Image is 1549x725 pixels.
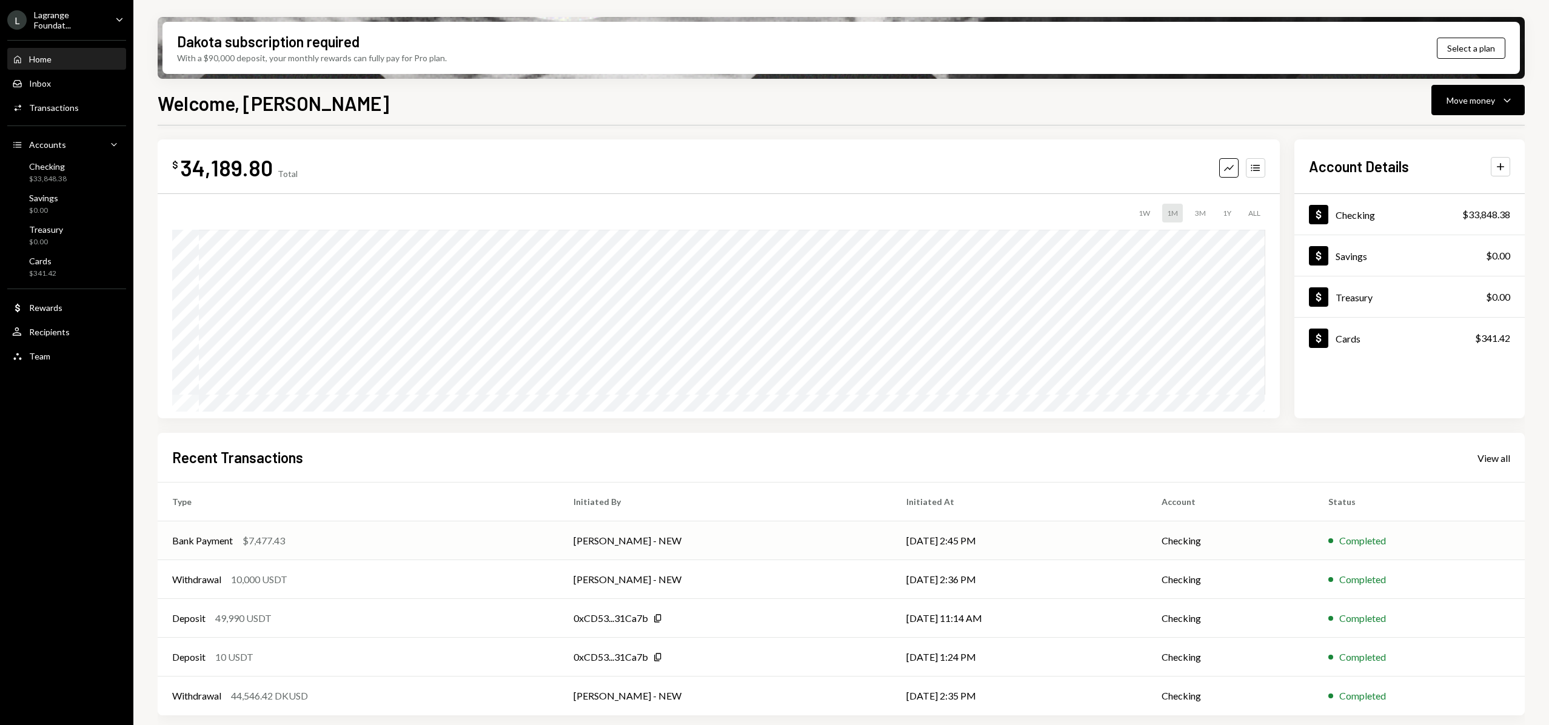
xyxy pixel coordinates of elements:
div: With a $90,000 deposit, your monthly rewards can fully pay for Pro plan. [177,52,447,64]
div: Deposit [172,650,206,664]
a: Checking$33,848.38 [7,158,126,187]
div: 10,000 USDT [231,572,287,587]
h2: Account Details [1309,156,1409,176]
th: Account [1147,483,1314,521]
td: [PERSON_NAME] - NEW [559,677,892,715]
div: $33,848.38 [29,174,67,184]
div: Withdrawal [172,572,221,587]
td: Checking [1147,521,1314,560]
div: $0.00 [1486,290,1510,304]
a: Checking$33,848.38 [1294,194,1525,235]
a: Treasury$0.00 [7,221,126,250]
th: Initiated By [559,483,892,521]
td: Checking [1147,560,1314,599]
td: [DATE] 2:36 PM [892,560,1147,599]
div: Treasury [1336,292,1373,303]
div: Completed [1339,689,1386,703]
div: Checking [29,161,67,172]
h2: Recent Transactions [172,447,303,467]
div: $0.00 [29,237,63,247]
div: Total [278,169,298,179]
div: 10 USDT [215,650,253,664]
a: Savings$0.00 [1294,235,1525,276]
div: L [7,10,27,30]
td: [PERSON_NAME] - NEW [559,521,892,560]
div: Inbox [29,78,51,89]
th: Initiated At [892,483,1147,521]
div: 34,189.80 [181,154,273,181]
div: Completed [1339,611,1386,626]
button: Move money [1431,85,1525,115]
div: $0.00 [29,205,58,216]
div: Completed [1339,650,1386,664]
div: ALL [1243,204,1265,222]
a: Home [7,48,126,70]
div: Cards [1336,333,1360,344]
div: $ [172,159,178,171]
div: Move money [1447,94,1495,107]
div: $341.42 [1475,331,1510,346]
a: Accounts [7,133,126,155]
td: [DATE] 1:24 PM [892,638,1147,677]
a: View all [1477,451,1510,464]
a: Transactions [7,96,126,118]
div: Bank Payment [172,533,233,548]
div: Lagrange Foundat... [34,10,105,30]
div: Recipients [29,327,70,337]
td: [PERSON_NAME] - NEW [559,560,892,599]
div: Savings [1336,250,1367,262]
a: Team [7,345,126,367]
div: 49,990 USDT [215,611,272,626]
div: 0xCD53...31Ca7b [574,611,648,626]
div: 1W [1134,204,1155,222]
div: 0xCD53...31Ca7b [574,650,648,664]
div: 1Y [1218,204,1236,222]
div: Dakota subscription required [177,32,360,52]
a: Cards$341.42 [7,252,126,281]
div: Team [29,351,50,361]
div: Cards [29,256,56,266]
div: Completed [1339,572,1386,587]
div: $0.00 [1486,249,1510,263]
td: [DATE] 2:45 PM [892,521,1147,560]
td: Checking [1147,677,1314,715]
div: Accounts [29,139,66,150]
button: Select a plan [1437,38,1505,59]
th: Status [1314,483,1525,521]
a: Rewards [7,296,126,318]
a: Recipients [7,321,126,342]
td: Checking [1147,638,1314,677]
a: Treasury$0.00 [1294,276,1525,317]
a: Cards$341.42 [1294,318,1525,358]
div: $7,477.43 [243,533,285,548]
div: $33,848.38 [1462,207,1510,222]
div: Withdrawal [172,689,221,703]
div: 1M [1162,204,1183,222]
div: Savings [29,193,58,203]
div: Treasury [29,224,63,235]
div: Deposit [172,611,206,626]
div: 44,546.42 DKUSD [231,689,308,703]
td: Checking [1147,599,1314,638]
td: [DATE] 11:14 AM [892,599,1147,638]
a: Inbox [7,72,126,94]
div: Completed [1339,533,1386,548]
a: Savings$0.00 [7,189,126,218]
div: Rewards [29,302,62,313]
div: Home [29,54,52,64]
th: Type [158,483,559,521]
div: $341.42 [29,269,56,279]
div: View all [1477,452,1510,464]
div: Transactions [29,102,79,113]
div: 3M [1190,204,1211,222]
h1: Welcome, [PERSON_NAME] [158,91,389,115]
div: Checking [1336,209,1375,221]
td: [DATE] 2:35 PM [892,677,1147,715]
